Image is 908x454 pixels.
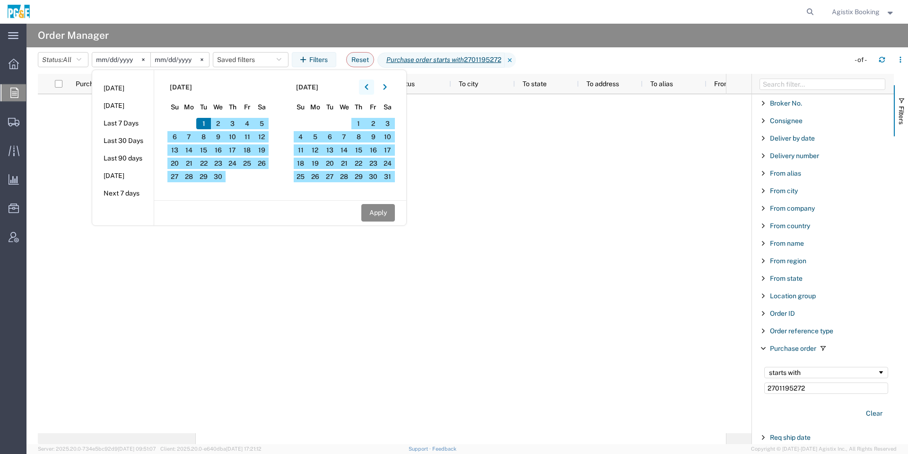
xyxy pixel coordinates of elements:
span: Agistix Booking [832,7,880,17]
span: From country [770,222,810,230]
li: [DATE] [92,80,154,97]
span: Tu [196,102,211,112]
span: 2 [211,118,226,129]
span: 10 [226,131,240,142]
span: 16 [211,144,226,156]
span: To state [523,80,547,88]
span: 7 [337,131,351,142]
span: Copyright © [DATE]-[DATE] Agistix Inc., All Rights Reserved [751,445,897,453]
span: 23 [366,158,381,169]
span: 9 [366,131,381,142]
span: To address [586,80,619,88]
span: 5 [254,118,269,129]
span: Fr [366,102,381,112]
span: 11 [240,131,254,142]
span: Su [167,102,182,112]
span: 31 [380,171,395,182]
button: Reset [346,52,374,67]
span: Th [351,102,366,112]
span: From city [770,187,798,195]
button: Clear [860,406,888,421]
span: 8 [351,131,366,142]
span: 27 [167,171,182,182]
span: [DATE] [170,82,192,92]
span: To city [459,80,478,88]
span: Su [294,102,308,112]
input: Not set [151,53,209,67]
li: Last 7 Days [92,115,154,132]
span: Client: 2025.20.0-e640dba [160,446,262,452]
span: Purchase order starts with 2701195272 [377,53,505,68]
span: 3 [380,118,395,129]
span: 25 [240,158,254,169]
h4: Order Manager [38,24,109,47]
span: 13 [167,144,182,156]
span: [DATE] [296,82,318,92]
span: 27 [323,171,337,182]
span: 18 [240,144,254,156]
span: 20 [323,158,337,169]
span: All [63,56,71,63]
button: Agistix Booking [831,6,895,18]
span: From name [770,240,804,247]
span: 24 [380,158,395,169]
span: Th [226,102,240,112]
span: 9 [211,131,226,142]
li: [DATE] [92,167,154,185]
span: From alias [770,169,801,177]
div: Filter List 27 Filters [752,94,894,444]
span: Delivery number [770,152,819,160]
span: 29 [196,171,211,182]
input: Not set [92,53,150,67]
img: logo [7,5,31,19]
span: Fr [240,102,254,112]
span: Mo [182,102,197,112]
span: 25 [294,171,308,182]
i: Purchase order starts with [386,55,464,65]
span: 28 [182,171,197,182]
span: We [211,102,226,112]
span: 1 [351,118,366,129]
span: Server: 2025.20.0-734e5bc92d9 [38,446,156,452]
span: 14 [337,144,351,156]
a: Support [409,446,432,452]
span: 4 [240,118,254,129]
span: Consignee [770,117,803,125]
span: Tu [323,102,337,112]
span: 23 [211,158,226,169]
button: Filters [292,52,336,67]
span: 20 [167,158,182,169]
span: 12 [308,144,323,156]
span: 15 [196,144,211,156]
span: 2 [366,118,381,129]
span: 11 [294,144,308,156]
li: Last 90 days [92,150,154,167]
span: Location group [770,292,816,300]
span: [DATE] 09:51:07 [118,446,156,452]
li: Next 7 days [92,185,154,202]
span: 6 [167,131,182,142]
span: Sa [380,102,395,112]
span: Filters [898,106,905,125]
span: Order reference type [770,327,833,335]
span: 17 [380,144,395,156]
span: 5 [308,131,323,142]
span: From name [714,80,748,88]
span: 10 [380,131,395,142]
span: From region [770,257,806,265]
span: From company [770,205,815,212]
span: 18 [294,158,308,169]
span: [DATE] 17:21:12 [226,446,262,452]
span: 29 [351,171,366,182]
span: Deliver by date [770,134,815,142]
span: Mo [308,102,323,112]
input: Filter Columns Input [760,79,885,90]
span: 16 [366,144,381,156]
span: Purchase order [76,80,118,88]
span: We [337,102,351,112]
span: 4 [294,131,308,142]
span: 7 [182,131,197,142]
span: 15 [351,144,366,156]
div: - of - [855,55,871,65]
button: Status:All [38,52,88,67]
